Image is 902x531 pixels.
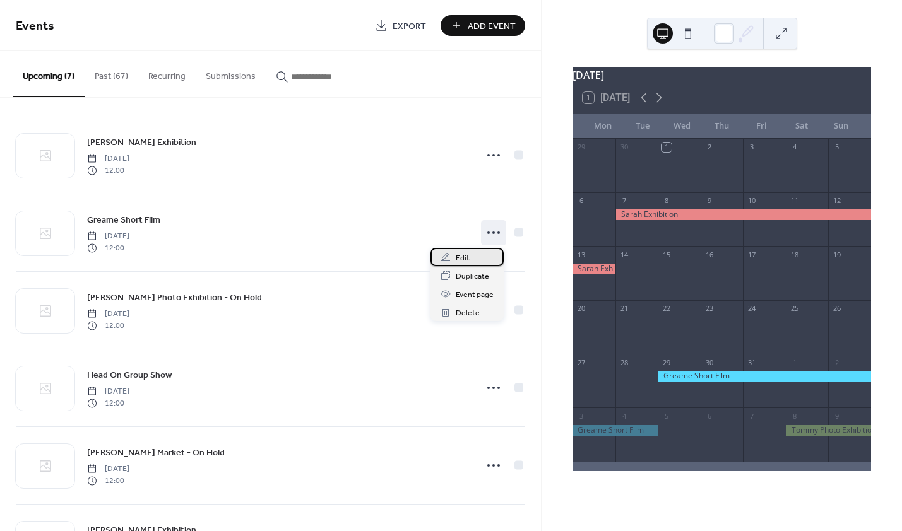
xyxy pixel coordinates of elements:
span: Head On Group Show [87,369,172,382]
span: Add Event [468,20,516,33]
div: 19 [832,250,841,259]
div: Sun [821,114,861,139]
div: 4 [790,143,799,152]
span: 12:00 [87,165,129,176]
div: [DATE] [573,67,871,83]
div: 7 [619,196,629,206]
a: [PERSON_NAME] Market - On Hold [87,445,225,460]
div: 3 [576,411,586,421]
div: 15 [662,250,671,259]
span: 12:00 [87,320,129,331]
a: Export [365,15,436,36]
span: 12:00 [87,242,129,254]
span: 12:00 [87,475,129,486]
div: 2 [832,358,841,367]
div: Thu [702,114,742,139]
div: 2 [704,143,714,152]
span: Greame Short Film [87,214,160,227]
span: [PERSON_NAME] Market - On Hold [87,446,225,460]
span: Events [16,14,54,38]
a: Greame Short Film [87,213,160,227]
div: 16 [704,250,714,259]
div: Fri [742,114,781,139]
div: 29 [662,358,671,367]
span: Edit [456,252,470,265]
div: Sarah Exhibition [615,209,871,220]
span: [DATE] [87,231,129,242]
div: 5 [832,143,841,152]
div: 31 [747,358,756,367]
div: 23 [704,304,714,313]
div: 24 [747,304,756,313]
div: 8 [790,411,799,421]
div: 6 [704,411,714,421]
div: 10 [747,196,756,206]
a: [PERSON_NAME] Photo Exhibition - On Hold [87,290,262,305]
div: 12 [832,196,841,206]
div: 30 [619,143,629,152]
div: 21 [619,304,629,313]
div: 9 [832,411,841,421]
a: Head On Group Show [87,368,172,382]
div: 22 [662,304,671,313]
a: [PERSON_NAME] Exhibition [87,135,196,149]
div: 1 [662,143,671,152]
span: [DATE] [87,308,129,320]
div: 14 [619,250,629,259]
span: [PERSON_NAME] Photo Exhibition - On Hold [87,291,262,305]
div: 3 [747,143,756,152]
div: 25 [790,304,799,313]
div: Sarah Exhibition [573,264,615,274]
div: 18 [790,250,799,259]
div: Mon [583,114,622,139]
div: 9 [704,196,714,206]
span: [DATE] [87,386,129,397]
span: [DATE] [87,153,129,165]
div: 6 [576,196,586,206]
button: Add Event [441,15,525,36]
span: Duplicate [456,270,489,283]
span: Delete [456,306,480,320]
div: 1 [790,358,799,367]
span: [PERSON_NAME] Exhibition [87,136,196,149]
div: 20 [576,304,586,313]
button: Submissions [196,51,266,96]
div: 7 [747,411,756,421]
span: 12:00 [87,397,129,409]
div: 5 [662,411,671,421]
div: Wed [662,114,702,139]
div: 29 [576,143,586,152]
span: [DATE] [87,464,129,475]
div: Greame Short Film [573,425,658,436]
div: 30 [704,358,714,367]
div: 8 [662,196,671,206]
div: 11 [790,196,799,206]
div: 27 [576,358,586,367]
div: 13 [576,250,586,259]
button: Past (67) [85,51,138,96]
div: Sat [781,114,821,139]
div: 17 [747,250,756,259]
button: Upcoming (7) [13,51,85,97]
div: Tue [622,114,662,139]
span: Event page [456,288,494,301]
div: 28 [619,358,629,367]
span: Export [393,20,426,33]
button: Recurring [138,51,196,96]
div: Tommy Photo Exhibition - On Hold [786,425,871,436]
div: Greame Short Film [658,371,871,382]
div: 26 [832,304,841,313]
div: 4 [619,411,629,421]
